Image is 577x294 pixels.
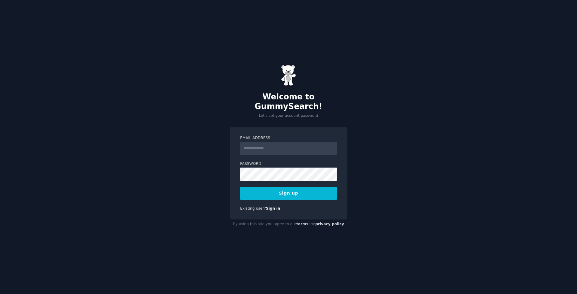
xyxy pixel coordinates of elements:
span: Existing user? [240,206,266,211]
label: Password [240,161,337,167]
p: Let's set your account password [230,113,347,119]
button: Sign up [240,187,337,200]
a: Sign in [266,206,280,211]
h2: Welcome to GummySearch! [230,92,347,111]
div: By using this site you agree to our and [230,220,347,229]
a: privacy policy [315,222,344,226]
a: terms [296,222,308,226]
label: Email Address [240,135,337,141]
img: Gummy Bear [281,65,296,86]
